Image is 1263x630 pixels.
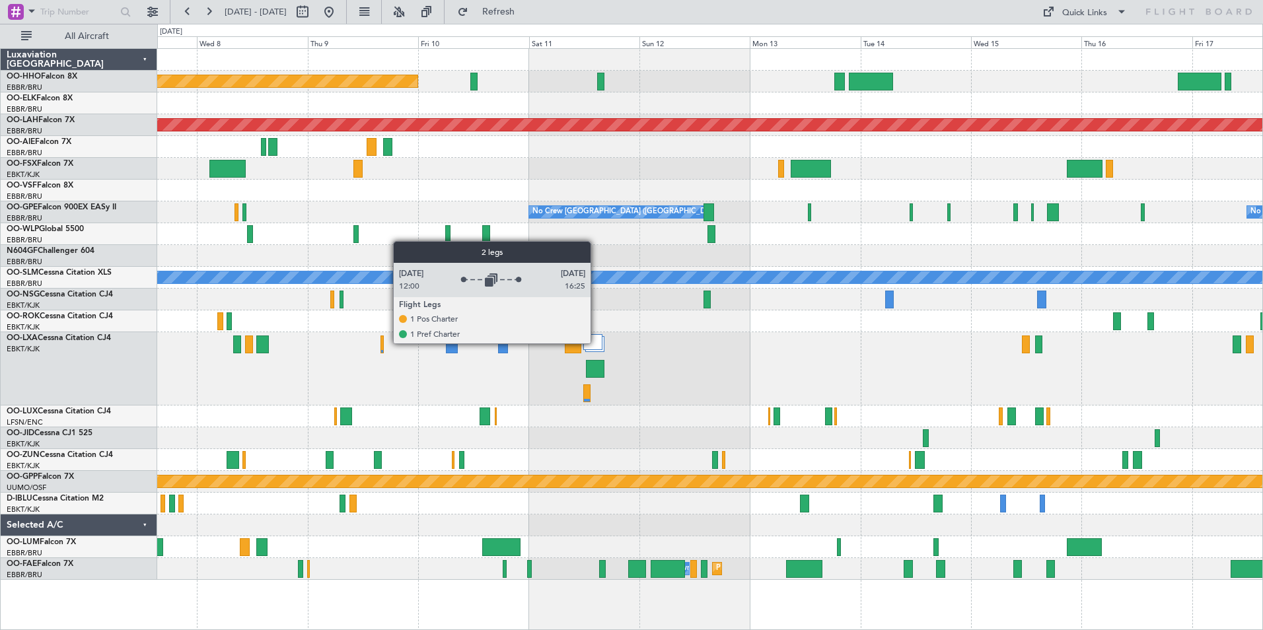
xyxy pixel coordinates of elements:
[971,36,1081,48] div: Wed 15
[7,560,73,568] a: OO-FAEFalcon 7X
[7,73,77,81] a: OO-HHOFalcon 8X
[7,334,38,342] span: OO-LXA
[7,473,74,481] a: OO-GPPFalcon 7X
[7,126,42,136] a: EBBR/BRU
[7,344,40,354] a: EBKT/KJK
[418,36,528,48] div: Fri 10
[7,451,40,459] span: OO-ZUN
[40,2,116,22] input: Trip Number
[7,160,37,168] span: OO-FSX
[7,407,111,415] a: OO-LUXCessna Citation CJ4
[7,570,42,580] a: EBBR/BRU
[7,429,92,437] a: OO-JIDCessna CJ1 525
[7,538,40,546] span: OO-LUM
[861,36,971,48] div: Tue 14
[7,104,42,114] a: EBBR/BRU
[7,116,75,124] a: OO-LAHFalcon 7X
[7,334,111,342] a: OO-LXACessna Citation CJ4
[7,170,40,180] a: EBKT/KJK
[7,322,40,332] a: EBKT/KJK
[7,182,73,190] a: OO-VSFFalcon 8X
[1081,36,1192,48] div: Thu 16
[197,36,307,48] div: Wed 8
[7,203,38,211] span: OO-GPE
[15,26,143,47] button: All Aircraft
[7,473,38,481] span: OO-GPP
[750,36,860,48] div: Mon 13
[7,300,40,310] a: EBKT/KJK
[160,26,182,38] div: [DATE]
[7,560,37,568] span: OO-FAE
[7,138,71,146] a: OO-AIEFalcon 7X
[7,160,73,168] a: OO-FSXFalcon 7X
[7,461,40,471] a: EBKT/KJK
[7,94,36,102] span: OO-ELK
[308,36,418,48] div: Thu 9
[7,483,46,493] a: UUMO/OSF
[7,83,42,92] a: EBBR/BRU
[451,1,530,22] button: Refresh
[7,505,40,514] a: EBKT/KJK
[7,495,104,503] a: D-IBLUCessna Citation M2
[7,312,40,320] span: OO-ROK
[7,148,42,158] a: EBBR/BRU
[7,73,41,81] span: OO-HHO
[7,439,40,449] a: EBKT/KJK
[7,182,37,190] span: OO-VSF
[7,247,94,255] a: N604GFChallenger 604
[7,257,42,267] a: EBBR/BRU
[7,291,113,298] a: OO-NSGCessna Citation CJ4
[1036,1,1134,22] button: Quick Links
[34,32,139,41] span: All Aircraft
[7,225,39,233] span: OO-WLP
[1062,7,1107,20] div: Quick Links
[7,407,38,415] span: OO-LUX
[7,203,116,211] a: OO-GPEFalcon 900EX EASy II
[7,235,42,245] a: EBBR/BRU
[7,269,112,277] a: OO-SLMCessna Citation XLS
[7,225,84,233] a: OO-WLPGlobal 5500
[7,451,113,459] a: OO-ZUNCessna Citation CJ4
[7,213,42,223] a: EBBR/BRU
[7,192,42,201] a: EBBR/BRU
[7,247,38,255] span: N604GF
[532,202,754,222] div: No Crew [GEOGRAPHIC_DATA] ([GEOGRAPHIC_DATA] National)
[225,6,287,18] span: [DATE] - [DATE]
[7,116,38,124] span: OO-LAH
[7,538,76,546] a: OO-LUMFalcon 7X
[7,417,43,427] a: LFSN/ENC
[7,548,42,558] a: EBBR/BRU
[7,429,34,437] span: OO-JID
[7,312,113,320] a: OO-ROKCessna Citation CJ4
[7,94,73,102] a: OO-ELKFalcon 8X
[716,559,832,578] div: Planned Maint Melsbroek Air Base
[7,291,40,298] span: OO-NSG
[7,269,38,277] span: OO-SLM
[471,7,526,17] span: Refresh
[7,495,32,503] span: D-IBLU
[7,279,42,289] a: EBBR/BRU
[639,36,750,48] div: Sun 12
[529,36,639,48] div: Sat 11
[7,138,35,146] span: OO-AIE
